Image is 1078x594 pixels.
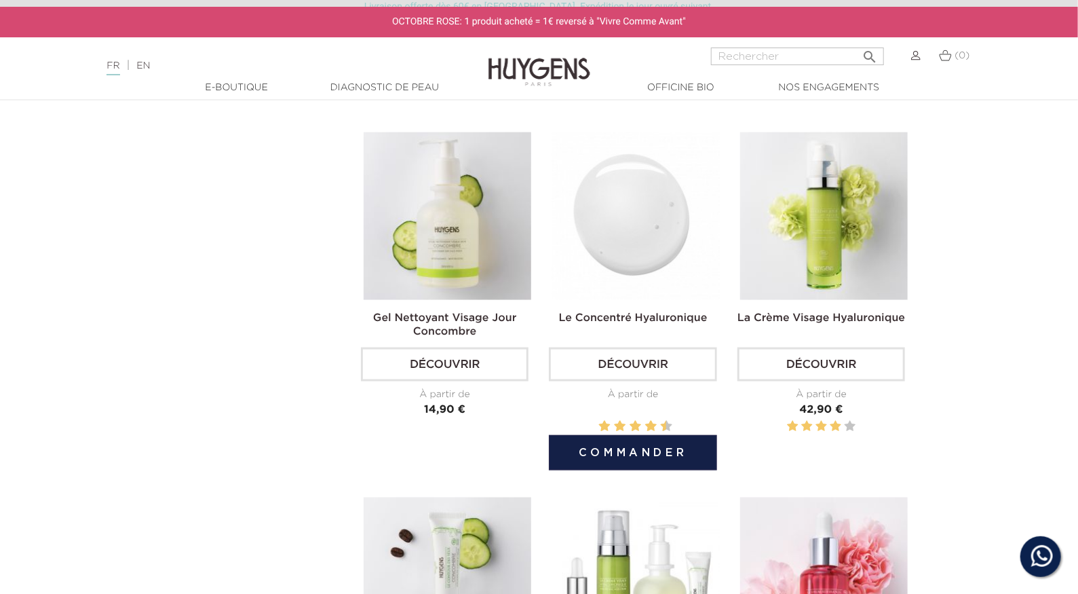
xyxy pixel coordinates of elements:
[737,313,905,324] a: La Crème Visage Hyaluronique
[663,418,670,435] label: 10
[627,418,629,435] label: 5
[648,418,655,435] label: 8
[801,418,812,435] label: 2
[858,43,883,62] button: 
[549,348,716,382] a: Découvrir
[737,388,905,402] div: À partir de
[136,61,150,71] a: EN
[361,388,528,402] div: À partir de
[488,36,590,88] img: Huygens
[361,348,528,382] a: Découvrir
[761,81,897,95] a: Nos engagements
[862,45,879,61] i: 
[737,348,905,382] a: Découvrir
[632,418,639,435] label: 6
[373,313,516,337] a: Gel Nettoyant Visage Jour Concombre
[107,61,119,75] a: FR
[955,51,970,60] span: (0)
[617,418,623,435] label: 4
[611,418,613,435] label: 3
[100,58,439,74] div: |
[787,418,798,435] label: 1
[601,418,608,435] label: 2
[613,81,749,95] a: Officine Bio
[169,81,305,95] a: E-Boutique
[596,418,598,435] label: 1
[830,418,841,435] label: 4
[800,405,843,415] span: 42,90 €
[317,81,453,95] a: Diagnostic de peau
[658,418,660,435] label: 9
[740,132,908,300] img: La Crème Visage Hyaluronique
[642,418,644,435] label: 7
[364,132,531,300] img: Gel Nettoyant Visage Jour Concombre
[549,435,716,470] button: Commander
[816,418,827,435] label: 3
[711,48,884,65] input: Rechercher
[424,405,465,415] span: 14,90 €
[845,418,855,435] label: 5
[559,313,708,324] a: Le Concentré Hyaluronique
[549,388,716,402] div: À partir de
